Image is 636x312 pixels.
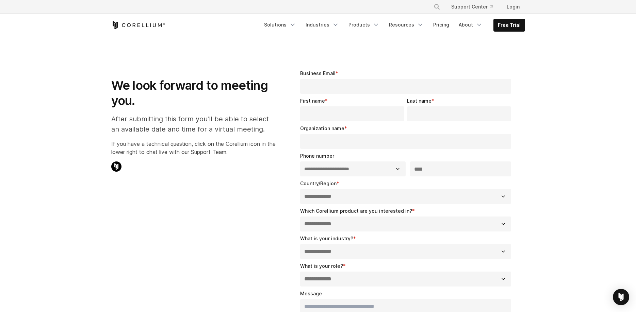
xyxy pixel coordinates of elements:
[425,1,525,13] div: Navigation Menu
[300,70,336,76] span: Business Email
[300,291,322,296] span: Message
[494,19,525,31] a: Free Trial
[111,161,121,172] img: Corellium Chat Icon
[301,19,343,31] a: Industries
[300,125,344,131] span: Organization name
[300,153,334,159] span: Phone number
[300,180,337,186] span: Country/Region
[385,19,428,31] a: Resources
[501,1,525,13] a: Login
[260,19,525,32] div: Navigation Menu
[260,19,300,31] a: Solutions
[111,21,165,29] a: Corellium Home
[429,19,453,31] a: Pricing
[111,140,276,156] p: If you have a technical question, click on the Corellium icon in the lower right to chat live wit...
[300,98,325,104] span: First name
[431,1,443,13] button: Search
[300,263,343,269] span: What is your role?
[407,98,431,104] span: Last name
[300,236,353,241] span: What is your industry?
[300,208,412,214] span: Which Corellium product are you interested in?
[613,289,629,305] div: Open Intercom Messenger
[455,19,487,31] a: About
[344,19,384,31] a: Products
[111,114,276,134] p: After submitting this form you'll be able to select an available date and time for a virtual meet...
[111,78,276,108] h1: We look forward to meeting you.
[446,1,499,13] a: Support Center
